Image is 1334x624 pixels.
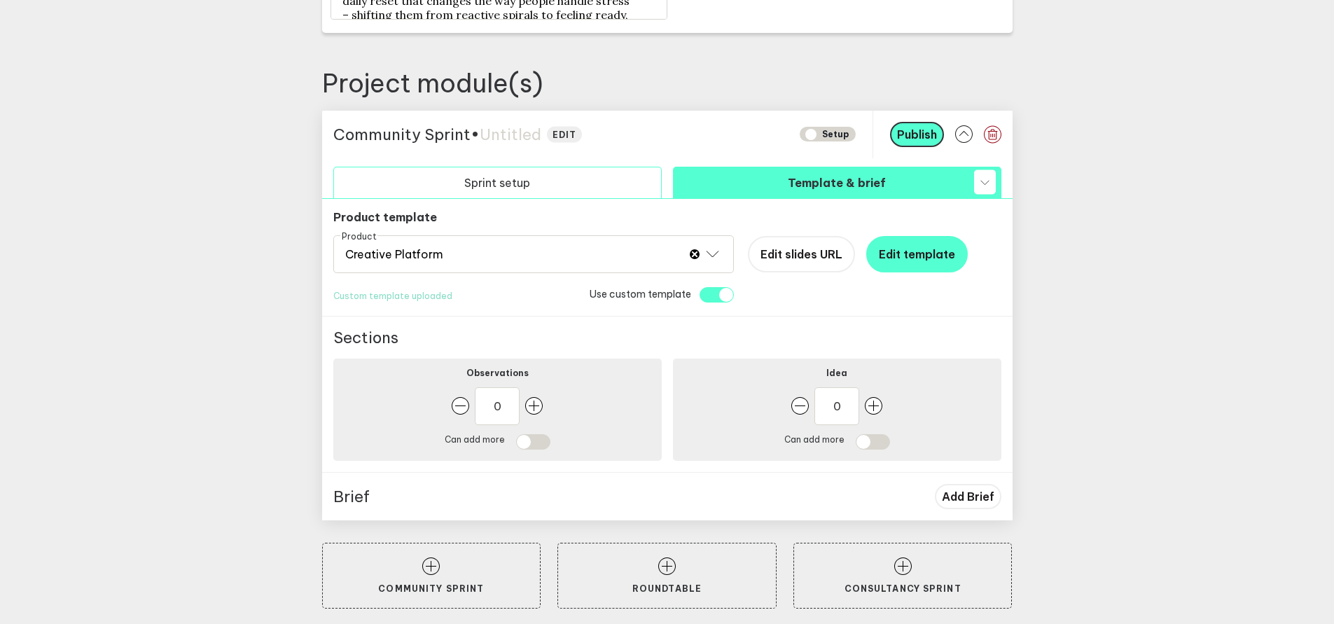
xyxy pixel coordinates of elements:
[590,287,691,305] p: Use custom template
[322,67,1013,99] h2: Project module(s)
[942,490,994,504] span: Add Brief
[826,368,847,378] span: Idea
[866,236,968,272] button: Edit template
[817,583,989,594] p: Consultancy Sprint
[581,583,753,594] p: Roundtable
[333,235,734,273] div: Creative Platform
[333,210,1001,224] p: Product template
[547,126,583,142] button: edit
[890,122,944,147] button: Publish
[935,484,1001,509] button: Add Brief
[333,487,370,506] p: Brief
[322,543,541,609] button: Community Sprint
[793,543,1013,609] button: Consultancy Sprint
[879,247,955,261] span: Edit template
[333,125,480,144] span: Community Sprint •
[340,230,377,241] span: Product
[673,167,1001,198] button: Template & brief
[784,434,845,452] span: Can add more
[345,583,518,594] p: Community Sprint
[445,434,505,452] span: Can add more
[333,167,662,198] button: Sprint setup
[800,127,856,141] span: SETUP
[897,127,937,141] span: Publish
[480,125,541,144] span: Untitled
[333,291,452,301] p: Custom template uploaded
[333,328,398,347] p: Sections
[466,368,529,378] span: Observations
[748,236,855,272] button: Edit slides URL
[760,247,842,261] span: Edit slides URL
[557,543,777,609] button: Roundtable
